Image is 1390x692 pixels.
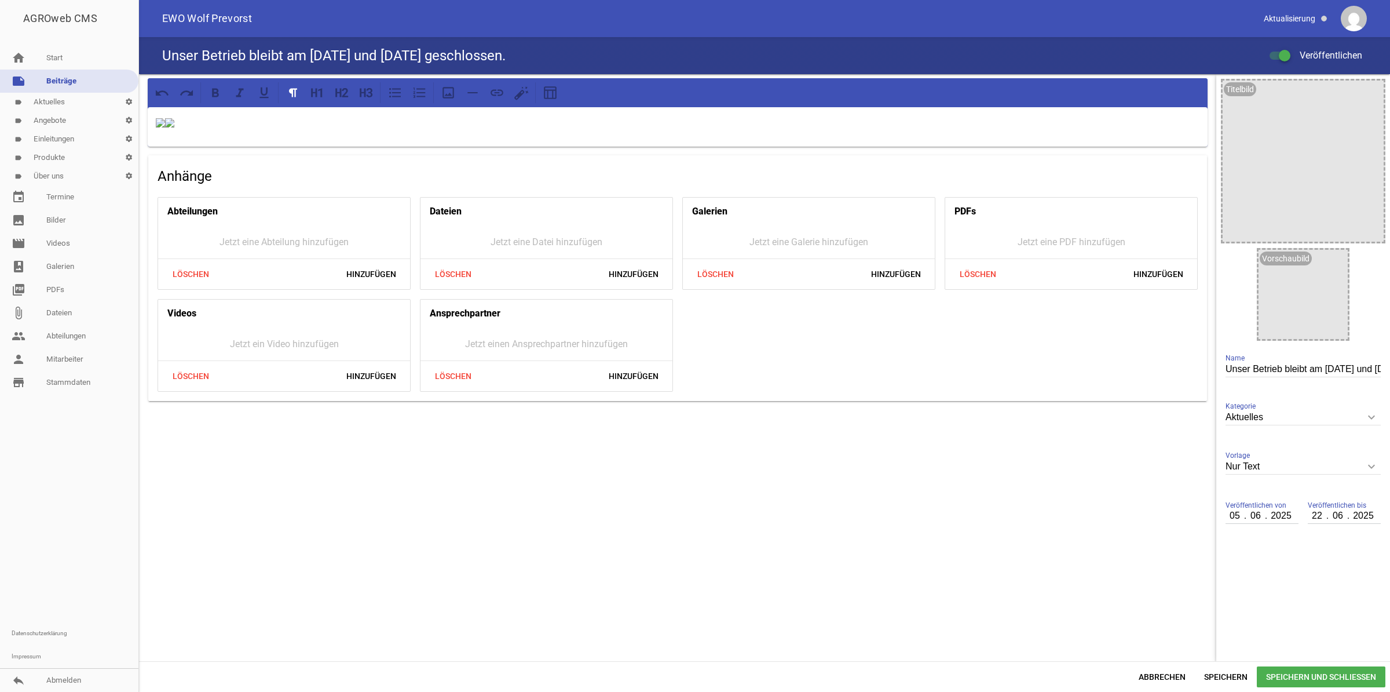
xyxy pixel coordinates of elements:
input: yyyy [1348,508,1377,523]
input: mm [1327,508,1348,523]
div: Jetzt eine Datei hinzufügen [420,225,672,258]
span: EWO Wolf Prevorst [162,13,252,24]
i: picture_as_pdf [12,283,25,297]
span: Abbrechen [1129,666,1195,687]
span: Hinzufügen [337,366,405,387]
i: label [14,117,22,125]
div: Jetzt einen Ansprechpartner hinzufügen [420,327,672,360]
input: dd [1226,508,1245,523]
i: keyboard_arrow_down [1362,408,1381,427]
i: label [14,99,22,106]
input: yyyy [1266,508,1295,523]
i: attach_file [12,306,25,320]
i: image [12,213,25,227]
i: settings [119,93,138,111]
span: Hinzufügen [337,264,405,285]
input: dd [1308,508,1327,523]
div: Jetzt eine PDF hinzufügen [945,225,1197,258]
i: label [14,173,22,180]
i: settings [119,167,138,185]
h4: Videos [167,304,196,323]
span: Hinzufügen [1124,264,1193,285]
span: Hinzufügen [599,366,668,387]
i: home [12,51,25,65]
i: keyboard_arrow_down [1362,457,1381,476]
i: reply [12,673,25,687]
h4: PDFs [954,202,976,221]
span: Löschen [425,366,481,387]
span: Löschen [950,264,1005,285]
i: settings [119,111,138,130]
i: movie [12,236,25,250]
span: Löschen [687,264,743,285]
i: event [12,190,25,204]
input: mm [1245,508,1266,523]
span: Löschen [163,264,218,285]
i: note [12,74,25,88]
h4: Abteilungen [167,202,218,221]
span: Hinzufügen [599,264,668,285]
i: person [12,352,25,366]
span: Löschen [425,264,481,285]
span: Veröffentlichen von [1226,500,1286,511]
span: Speichern und Schließen [1257,666,1385,687]
i: store_mall_directory [12,376,25,389]
span: Löschen [163,366,218,387]
h4: Ansprechpartner [430,304,500,323]
i: photo_album [12,260,25,274]
div: Titelbild [1224,82,1256,96]
i: settings [119,148,138,167]
span: Hinzufügen [862,264,930,285]
h4: Dateien [430,202,462,221]
i: settings [119,130,138,148]
h4: Anhänge [158,167,1198,185]
div: Jetzt ein Video hinzufügen [158,327,410,360]
i: people [12,329,25,343]
img: t9mnoh7g5hodntggb950kyvit8hdpgivkmns4yjn.2000.jpg [165,118,174,128]
i: label [14,154,22,162]
h4: Unser Betrieb bleibt am [DATE] und [DATE] geschlossen. [162,46,506,65]
div: Vorschaubild [1260,252,1312,265]
span: Speichern [1195,666,1257,687]
span: Veröffentlichen [1286,50,1362,61]
div: Jetzt eine Galerie hinzufügen [683,225,935,258]
h4: Galerien [692,202,727,221]
span: Veröffentlichen bis [1308,500,1366,511]
div: Jetzt eine Abteilung hinzufügen [158,225,410,258]
i: label [14,136,22,143]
